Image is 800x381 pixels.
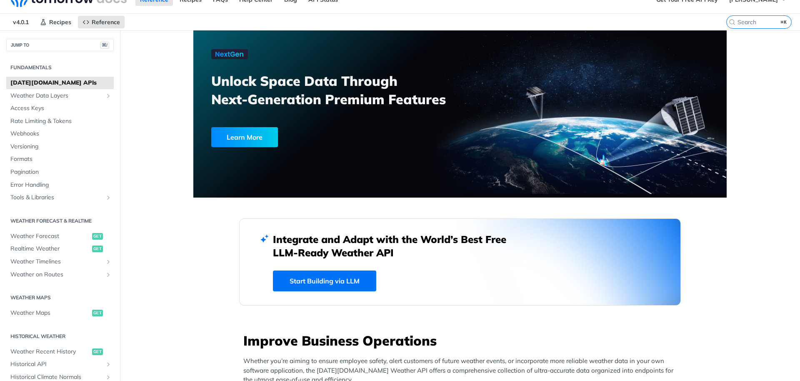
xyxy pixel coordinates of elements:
svg: Search [729,19,735,25]
h3: Unlock Space Data Through Next-Generation Premium Features [211,72,469,108]
a: Weather Mapsget [6,307,114,319]
span: Versioning [10,143,112,151]
span: Weather Maps [10,309,90,317]
span: ⌘/ [100,42,109,49]
div: Learn More [211,127,278,147]
a: Formats [6,153,114,165]
span: Formats [10,155,112,163]
span: Historical API [10,360,103,368]
span: v4.0.1 [8,16,33,28]
button: Show subpages for Weather on Routes [105,271,112,278]
span: Tools & Libraries [10,193,103,202]
a: Access Keys [6,102,114,115]
h2: Weather Forecast & realtime [6,217,114,225]
a: Learn More [211,127,417,147]
h2: Weather Maps [6,294,114,301]
a: Weather Forecastget [6,230,114,243]
a: Historical APIShow subpages for Historical API [6,358,114,371]
span: get [92,348,103,355]
span: Access Keys [10,104,112,113]
a: Recipes [35,16,76,28]
button: Show subpages for Historical Climate Normals [105,374,112,381]
span: Realtime Weather [10,245,90,253]
a: Reference [78,16,125,28]
kbd: ⌘K [779,18,789,26]
span: Weather Recent History [10,348,90,356]
span: Error Handling [10,181,112,189]
a: [DATE][DOMAIN_NAME] APIs [6,77,114,89]
span: [DATE][DOMAIN_NAME] APIs [10,79,112,87]
a: Pagination [6,166,114,178]
a: Webhooks [6,128,114,140]
span: Pagination [10,168,112,176]
a: Weather Recent Historyget [6,346,114,358]
a: Start Building via LLM [273,271,376,291]
a: Error Handling [6,179,114,191]
a: Weather on RoutesShow subpages for Weather on Routes [6,268,114,281]
button: Show subpages for Weather Timelines [105,258,112,265]
span: Webhooks [10,130,112,138]
span: get [92,246,103,252]
a: Rate Limiting & Tokens [6,115,114,128]
h2: Integrate and Adapt with the World’s Best Free LLM-Ready Weather API [273,233,519,259]
span: Weather on Routes [10,271,103,279]
span: Weather Timelines [10,258,103,266]
a: Realtime Weatherget [6,243,114,255]
span: Weather Forecast [10,232,90,241]
span: get [92,310,103,316]
span: Rate Limiting & Tokens [10,117,112,125]
h2: Historical Weather [6,333,114,340]
span: Recipes [49,18,71,26]
a: Versioning [6,140,114,153]
button: JUMP TO⌘/ [6,39,114,51]
span: Reference [92,18,120,26]
h3: Improve Business Operations [243,331,681,350]
span: Weather Data Layers [10,92,103,100]
a: Weather TimelinesShow subpages for Weather Timelines [6,256,114,268]
h2: Fundamentals [6,64,114,71]
img: NextGen [211,49,248,59]
button: Show subpages for Weather Data Layers [105,93,112,99]
span: get [92,233,103,240]
button: Show subpages for Tools & Libraries [105,194,112,201]
a: Tools & LibrariesShow subpages for Tools & Libraries [6,191,114,204]
a: Weather Data LayersShow subpages for Weather Data Layers [6,90,114,102]
button: Show subpages for Historical API [105,361,112,368]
